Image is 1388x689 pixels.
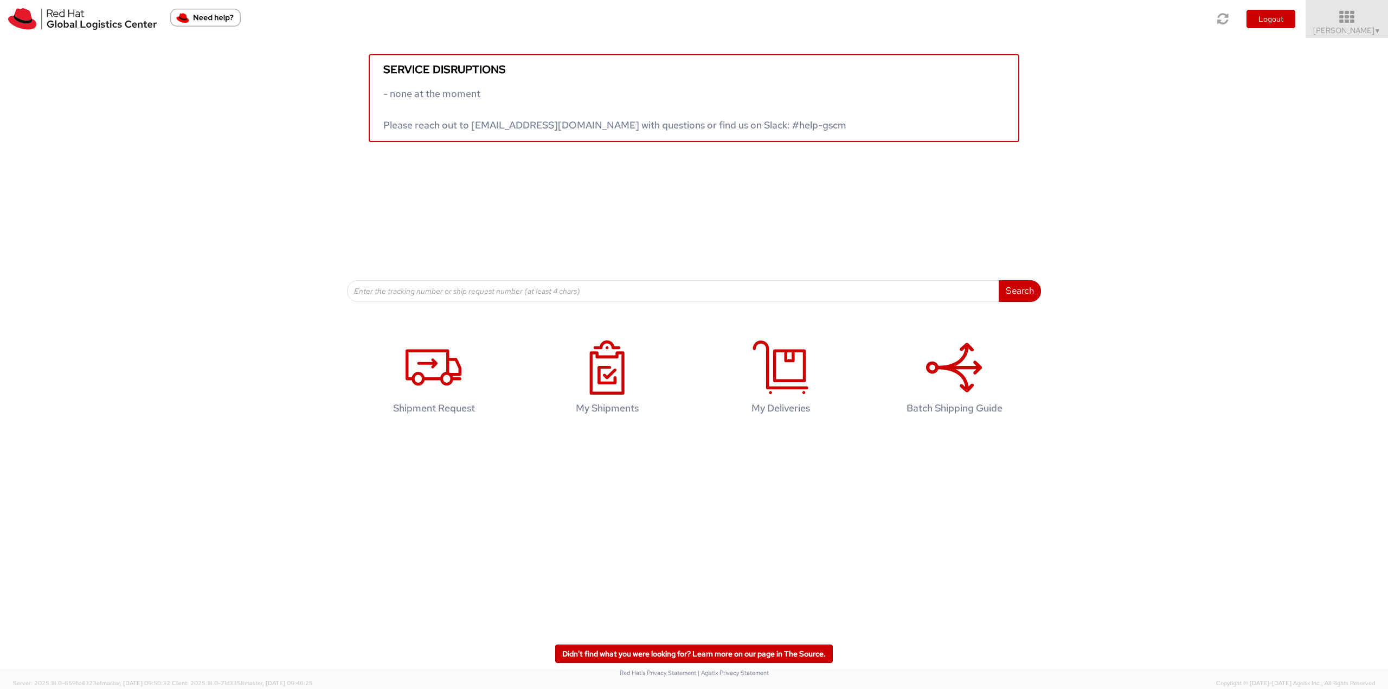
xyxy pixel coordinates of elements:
[537,403,677,414] h4: My Shipments
[347,280,999,302] input: Enter the tracking number or ship request number (at least 4 chars)
[526,329,689,430] a: My Shipments
[1313,25,1381,35] span: [PERSON_NAME]
[13,679,170,687] span: Server: 2025.18.0-659fc4323ef
[620,669,696,677] a: Red Hat's Privacy Statement
[245,679,313,687] span: master, [DATE] 09:46:25
[999,280,1041,302] button: Search
[8,8,157,30] img: rh-logistics-00dfa346123c4ec078e1.svg
[170,9,241,27] button: Need help?
[711,403,851,414] h4: My Deliveries
[873,329,1036,430] a: Batch Shipping Guide
[1216,679,1375,688] span: Copyright © [DATE]-[DATE] Agistix Inc., All Rights Reserved
[383,63,1005,75] h5: Service disruptions
[352,329,515,430] a: Shipment Request
[1246,10,1295,28] button: Logout
[102,679,170,687] span: master, [DATE] 09:50:32
[383,87,846,131] span: - none at the moment Please reach out to [EMAIL_ADDRESS][DOMAIN_NAME] with questions or find us o...
[884,403,1024,414] h4: Batch Shipping Guide
[369,54,1019,142] a: Service disruptions - none at the moment Please reach out to [EMAIL_ADDRESS][DOMAIN_NAME] with qu...
[364,403,504,414] h4: Shipment Request
[555,645,833,663] a: Didn't find what you were looking for? Learn more on our page in The Source.
[172,679,313,687] span: Client: 2025.18.0-71d3358
[698,669,769,677] a: | Agistix Privacy Statement
[1374,27,1381,35] span: ▼
[699,329,862,430] a: My Deliveries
